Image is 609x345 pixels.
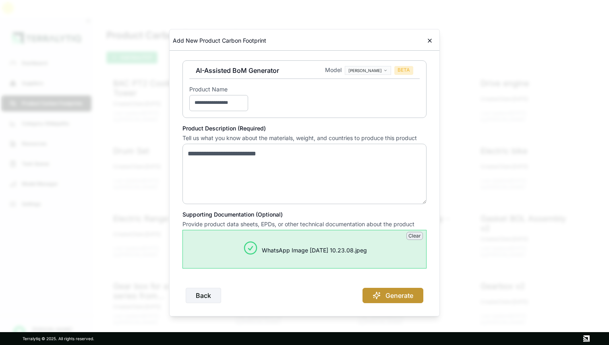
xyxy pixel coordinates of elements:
p: Provide product data sheets, EPDs, or other technical documentation about the product [182,220,427,228]
button: Clear [406,232,423,240]
button: Back [186,288,221,303]
label: Product Name [189,85,248,93]
label: Model [325,66,342,75]
button: Generate [362,288,423,303]
p: Tell us what you know about the materials, weight, and countries to produce this product [182,134,427,142]
button: WhatsApp Image [DATE] 10.23.08.jpeg [193,238,416,262]
h3: AI-Assisted BoM Generator [196,66,279,75]
h2: Add New Product Carbon Footprint [173,37,266,45]
span: [PERSON_NAME] [348,68,382,73]
span: BETA [394,66,413,75]
label: Product Description (Required) [182,124,427,132]
p: WhatsApp Image [DATE] 10.23.08.jpeg [262,246,367,254]
button: [PERSON_NAME] [345,66,391,75]
label: Supporting Documentation (Optional) [182,211,427,219]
